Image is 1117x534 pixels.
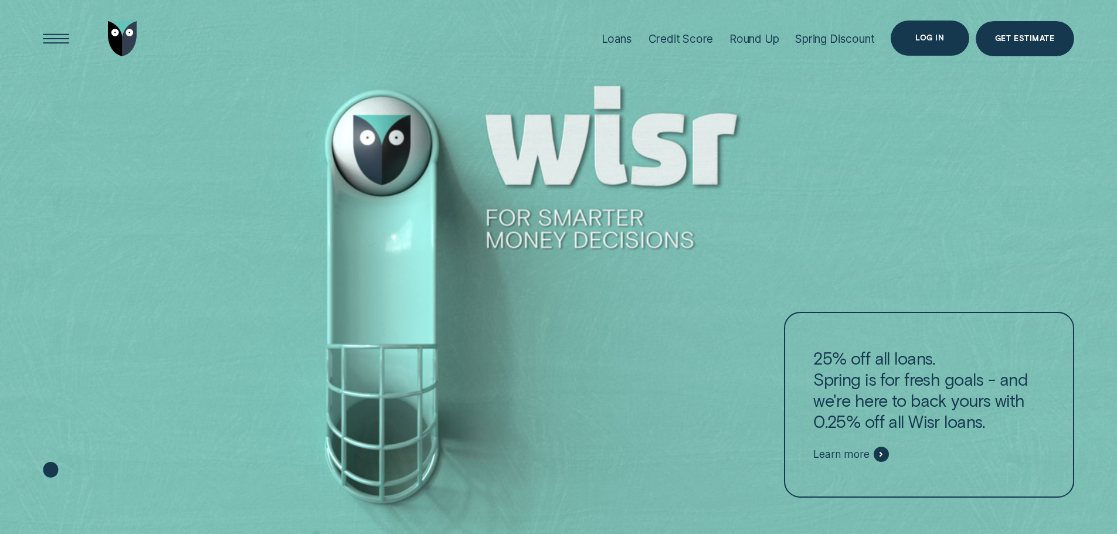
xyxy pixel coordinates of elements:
p: 25% off all loans. Spring is for fresh goals - and we're here to back yours with 0.25% off all Wi... [813,348,1044,432]
button: Log in [891,21,969,56]
div: Credit Score [649,32,714,46]
a: 25% off all loans.Spring is for fresh goals - and we're here to back yours with 0.25% off all Wis... [784,312,1074,498]
div: Log in [915,35,944,42]
a: Get Estimate [976,21,1074,56]
span: Learn more [813,448,869,461]
div: Round Up [729,32,779,46]
div: Loans [602,32,632,46]
div: Spring Discount [795,32,874,46]
button: Open Menu [39,21,74,56]
img: Wisr [108,21,137,56]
